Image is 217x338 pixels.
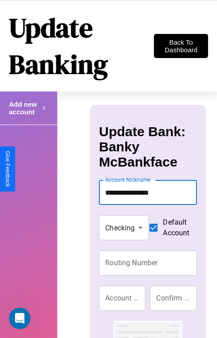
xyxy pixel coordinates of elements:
label: Account Nickname [105,176,151,184]
h4: Add new account [9,100,40,116]
h1: Update Banking [9,9,154,83]
button: Back To Dashboard [154,34,208,58]
h3: Update Bank: Banky McBankface [99,124,196,170]
span: Default Account [163,217,189,238]
iframe: Intercom live chat [9,308,30,329]
div: Checking [99,215,149,240]
div: Give Feedback [4,151,11,187]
